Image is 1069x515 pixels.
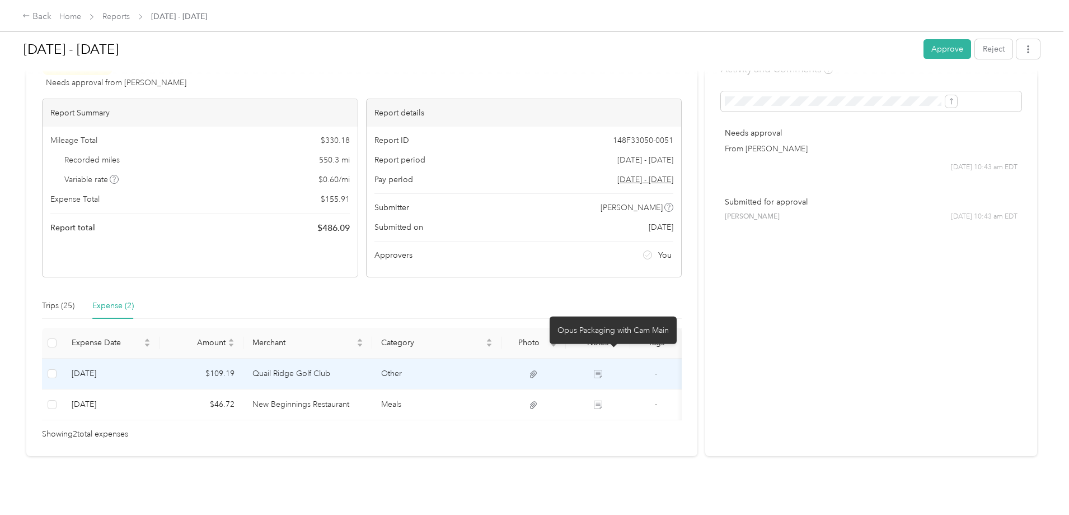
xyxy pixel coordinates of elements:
td: Quail Ridge Golf Club [243,359,373,389]
iframe: Everlance-gr Chat Button Frame [1006,452,1069,515]
td: $46.72 [160,389,243,420]
p: Submitted for approval [725,196,1018,208]
span: Expense Total [50,193,100,205]
th: Amount [160,328,243,359]
span: Approvers [374,249,412,261]
td: Meals [372,389,501,420]
span: caret-down [228,342,235,349]
span: Amount [168,338,226,347]
span: Recorded miles [64,154,120,166]
span: Merchant [252,338,355,347]
span: Go to pay period [617,174,673,185]
td: Other [372,359,501,389]
span: You [658,249,672,261]
span: - [655,369,657,378]
div: Trips (25) [42,300,74,312]
span: [DATE] - [DATE] [617,154,673,166]
h1: Sep 1 - 30, 2025 [24,36,916,63]
td: 9-18-2025 [63,359,160,389]
button: Reject [975,39,1012,59]
span: Category [381,338,484,347]
span: [DATE] - [DATE] [151,11,207,22]
th: Category [372,328,501,359]
div: Back [22,10,51,24]
div: Report details [367,99,682,127]
div: Opus Packaging with Cam Main [550,317,677,344]
span: $ 155.91 [321,193,350,205]
span: Submitter [374,202,409,214]
span: [PERSON_NAME] [725,212,780,222]
span: Expense Date [72,338,142,347]
span: caret-down [486,342,493,349]
span: caret-down [357,342,363,349]
span: $ 0.60 / mi [318,174,350,185]
span: - [655,400,657,409]
td: $109.19 [160,359,243,389]
span: caret-up [357,337,363,344]
td: - [630,359,682,389]
span: Pay period [374,174,413,185]
span: $ 330.18 [321,134,350,146]
td: - [630,389,682,420]
span: $ 486.09 [317,221,350,235]
th: Photo [501,328,566,359]
span: caret-up [486,337,493,344]
a: Reports [102,12,130,21]
span: caret-up [228,337,235,344]
span: Submitted on [374,221,423,233]
span: Variable rate [64,174,119,185]
span: 148F33050-0051 [613,134,673,146]
th: Expense Date [63,328,160,359]
span: caret-down [550,342,557,349]
span: 550.3 mi [319,154,350,166]
span: [DATE] 10:43 am EDT [951,163,1018,173]
span: Needs approval from [PERSON_NAME] [46,77,186,89]
p: From [PERSON_NAME] [725,143,1018,155]
td: New Beginnings Restaurant [243,389,373,420]
td: 9-11-2025 [63,389,160,420]
span: Report period [374,154,425,166]
a: Home [59,12,81,21]
span: Report ID [374,134,409,146]
span: [DATE] 10:43 am EDT [951,212,1018,222]
button: Approve [923,39,971,59]
div: Expense (2) [92,300,134,312]
p: Needs approval [725,127,1018,139]
span: caret-down [144,342,151,349]
div: Report Summary [43,99,358,127]
span: [PERSON_NAME] [601,202,663,214]
span: Showing 2 total expenses [42,428,128,440]
span: caret-up [144,337,151,344]
span: Report total [50,222,95,234]
span: [DATE] [649,221,673,233]
span: Mileage Total [50,134,97,146]
th: Merchant [243,328,373,359]
span: Photo [510,338,548,347]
